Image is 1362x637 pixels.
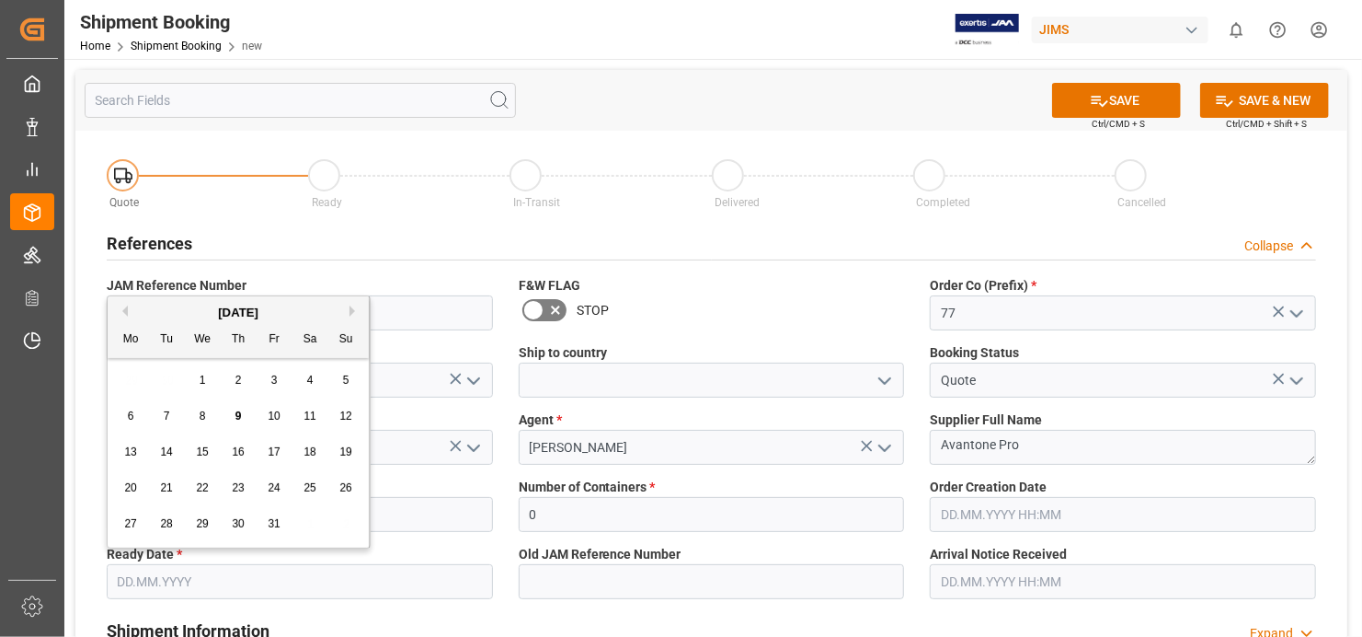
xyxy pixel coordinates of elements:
[191,405,214,428] div: Choose Wednesday, October 8th, 2025
[232,517,244,530] span: 30
[263,369,286,392] div: Choose Friday, October 3rd, 2025
[307,374,314,387] span: 4
[107,545,182,564] span: Ready Date
[271,374,278,387] span: 3
[930,497,1316,532] input: DD.MM.YYYY HH:MM
[930,430,1316,465] textarea: Avantone Pro
[1092,117,1145,131] span: Ctrl/CMD + S
[117,306,128,317] button: Previous Month
[458,434,486,462] button: open menu
[160,517,172,530] span: 28
[930,545,1067,564] span: Arrival Notice Received
[128,410,134,423] span: 6
[131,40,222,52] a: Shipment Booking
[263,513,286,536] div: Choose Friday, October 31st, 2025
[312,196,342,209] span: Ready
[191,477,214,500] div: Choose Wednesday, October 22nd, 2025
[155,513,178,536] div: Choose Tuesday, October 28th, 2025
[155,405,178,428] div: Choose Tuesday, October 7th, 2025
[85,83,516,118] input: Search Fields
[232,446,244,458] span: 16
[160,481,172,494] span: 21
[268,446,280,458] span: 17
[299,477,322,500] div: Choose Saturday, October 25th, 2025
[519,478,656,497] span: Number of Containers
[1200,83,1329,118] button: SAVE & NEW
[335,441,358,464] div: Choose Sunday, October 19th, 2025
[930,343,1019,363] span: Booking Status
[1032,17,1208,43] div: JIMS
[519,276,580,295] span: F&W FLAG
[124,481,136,494] span: 20
[263,329,286,352] div: Fr
[191,369,214,392] div: Choose Wednesday, October 1st, 2025
[343,374,349,387] span: 5
[124,517,136,530] span: 27
[120,329,143,352] div: Mo
[200,374,206,387] span: 1
[1117,196,1166,209] span: Cancelled
[107,276,246,295] span: JAM Reference Number
[930,564,1316,599] input: DD.MM.YYYY HH:MM
[349,306,361,317] button: Next Month
[870,434,898,462] button: open menu
[155,477,178,500] div: Choose Tuesday, October 21st, 2025
[227,441,250,464] div: Choose Thursday, October 16th, 2025
[268,481,280,494] span: 24
[120,477,143,500] div: Choose Monday, October 20th, 2025
[160,446,172,458] span: 14
[1052,83,1181,118] button: SAVE
[335,405,358,428] div: Choose Sunday, October 12th, 2025
[1244,237,1293,256] div: Collapse
[263,441,286,464] div: Choose Friday, October 17th, 2025
[299,405,322,428] div: Choose Saturday, October 11th, 2025
[235,374,242,387] span: 2
[715,196,760,209] span: Delivered
[196,517,208,530] span: 29
[263,405,286,428] div: Choose Friday, October 10th, 2025
[335,329,358,352] div: Su
[335,477,358,500] div: Choose Sunday, October 26th, 2025
[227,329,250,352] div: Th
[80,8,262,36] div: Shipment Booking
[299,329,322,352] div: Sa
[339,446,351,458] span: 19
[268,517,280,530] span: 31
[930,478,1047,497] span: Order Creation Date
[956,14,1019,46] img: Exertis%20JAM%20-%20Email%20Logo.jpg_1722504956.jpg
[930,276,1036,295] span: Order Co (Prefix)
[124,446,136,458] span: 13
[339,481,351,494] span: 26
[80,40,110,52] a: Home
[164,410,170,423] span: 7
[155,441,178,464] div: Choose Tuesday, October 14th, 2025
[577,301,609,320] span: STOP
[263,477,286,500] div: Choose Friday, October 24th, 2025
[339,410,351,423] span: 12
[200,410,206,423] span: 8
[232,481,244,494] span: 23
[191,329,214,352] div: We
[519,545,681,564] span: Old JAM Reference Number
[191,513,214,536] div: Choose Wednesday, October 29th, 2025
[108,304,369,322] div: [DATE]
[458,366,486,395] button: open menu
[227,369,250,392] div: Choose Thursday, October 2nd, 2025
[1226,117,1307,131] span: Ctrl/CMD + Shift + S
[303,446,315,458] span: 18
[191,441,214,464] div: Choose Wednesday, October 15th, 2025
[335,369,358,392] div: Choose Sunday, October 5th, 2025
[196,446,208,458] span: 15
[227,513,250,536] div: Choose Thursday, October 30th, 2025
[513,196,560,209] span: In-Transit
[299,369,322,392] div: Choose Saturday, October 4th, 2025
[107,564,493,599] input: DD.MM.YYYY
[155,329,178,352] div: Tu
[916,196,970,209] span: Completed
[120,513,143,536] div: Choose Monday, October 27th, 2025
[235,410,242,423] span: 9
[268,410,280,423] span: 10
[227,405,250,428] div: Choose Thursday, October 9th, 2025
[227,477,250,500] div: Choose Thursday, October 23rd, 2025
[1257,9,1299,51] button: Help Center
